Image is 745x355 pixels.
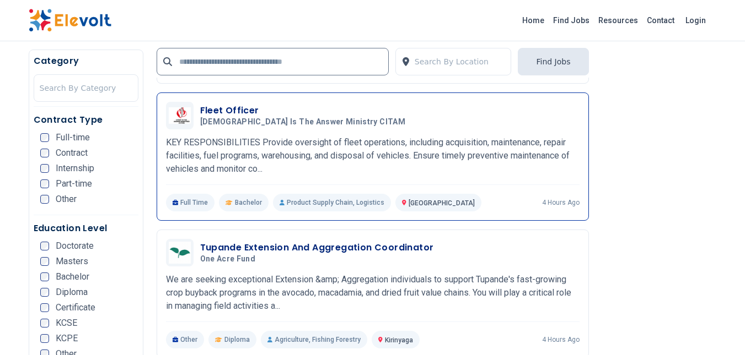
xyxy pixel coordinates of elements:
span: [GEOGRAPHIC_DATA] [409,199,475,207]
input: Internship [40,164,49,173]
a: Resources [594,12,642,29]
h5: Education Level [34,222,138,235]
a: Christ Is The Answer Ministry CITAMFleet Officer[DEMOGRAPHIC_DATA] Is The Answer Ministry CITAMKE... [166,102,580,211]
iframe: Chat Widget [690,302,745,355]
span: Bachelor [56,272,89,281]
button: Find Jobs [518,48,588,75]
input: KCPE [40,334,49,343]
p: Other [166,331,205,348]
h3: Tupande Extension And Aggregation Coordinator [200,241,434,254]
span: Internship [56,164,94,173]
h5: Category [34,54,138,68]
h5: Contract Type [34,113,138,127]
span: Contract [56,149,88,157]
p: KEY RESPONSIBILITIES Provide oversight of fleet operations, including acquisition, maintenance, r... [166,136,580,176]
span: Part-time [56,179,92,188]
span: [DEMOGRAPHIC_DATA] Is The Answer Ministry CITAM [200,117,405,127]
p: Agriculture, Fishing Forestry [261,331,367,348]
input: Doctorate [40,242,49,250]
input: Part-time [40,179,49,188]
img: One Acre Fund [169,242,191,264]
input: Masters [40,257,49,266]
a: Find Jobs [549,12,594,29]
a: Home [518,12,549,29]
img: Elevolt [29,9,111,32]
p: Full Time [166,194,215,211]
a: Login [679,9,712,31]
span: Diploma [224,335,250,344]
input: Full-time [40,133,49,142]
span: Masters [56,257,88,266]
span: KCPE [56,334,78,343]
input: Certificate [40,303,49,312]
span: Diploma [56,288,88,297]
span: Kirinyaga [385,336,413,344]
h3: Fleet Officer [200,104,410,117]
a: Contact [642,12,679,29]
span: One Acre Fund [200,254,256,264]
input: Other [40,195,49,204]
span: Full-time [56,133,90,142]
span: Other [56,195,77,204]
span: Doctorate [56,242,94,250]
input: Diploma [40,288,49,297]
span: KCSE [56,319,77,327]
p: 4 hours ago [542,335,580,344]
input: KCSE [40,319,49,327]
span: Bachelor [235,198,262,207]
p: Product Supply Chain, Logistics [273,194,391,211]
img: Christ Is The Answer Ministry CITAM [169,107,191,124]
p: We are seeking exceptional Extension &amp; Aggregation individuals to support Tupande's fast-grow... [166,273,580,313]
p: 4 hours ago [542,198,580,207]
a: One Acre FundTupande Extension And Aggregation CoordinatorOne Acre FundWe are seeking exceptional... [166,239,580,348]
span: Certificate [56,303,95,312]
input: Contract [40,149,49,157]
input: Bachelor [40,272,49,281]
